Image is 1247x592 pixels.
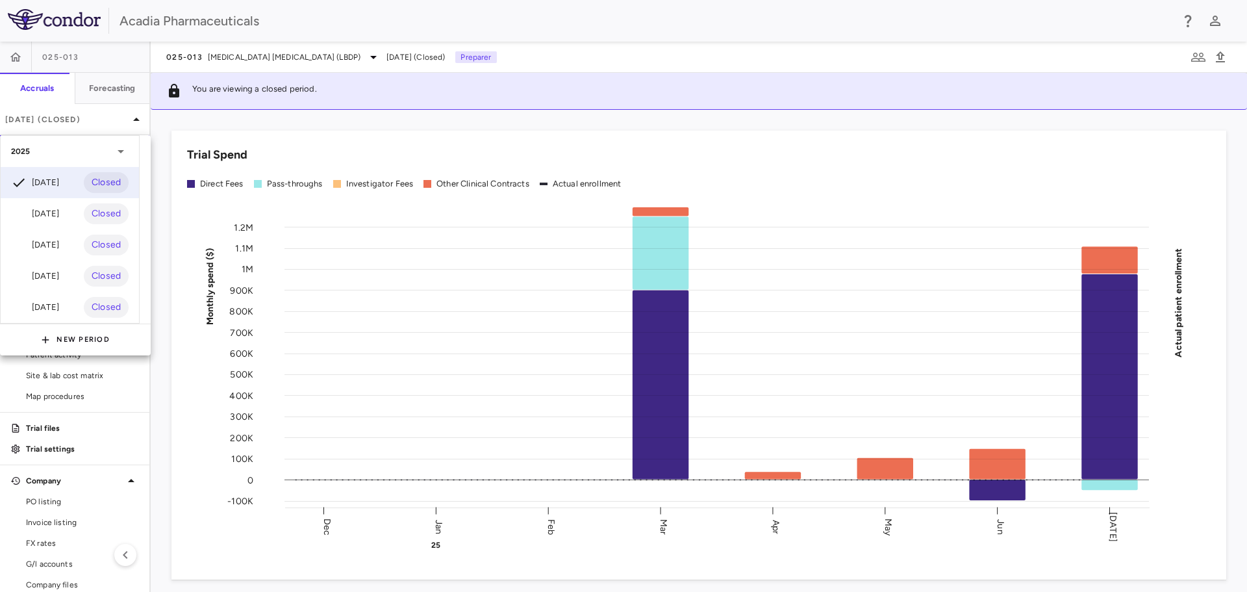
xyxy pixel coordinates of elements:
p: 2025 [11,146,31,157]
span: Closed [84,300,129,315]
button: New Period [41,329,110,350]
span: Closed [84,238,129,252]
span: Closed [84,207,129,221]
div: [DATE] [11,175,59,190]
div: [DATE] [11,300,59,315]
div: 2025 [1,136,139,167]
div: [DATE] [11,268,59,284]
div: [DATE] [11,206,59,222]
span: Closed [84,269,129,283]
span: Closed [84,175,129,190]
div: [DATE] [11,237,59,253]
